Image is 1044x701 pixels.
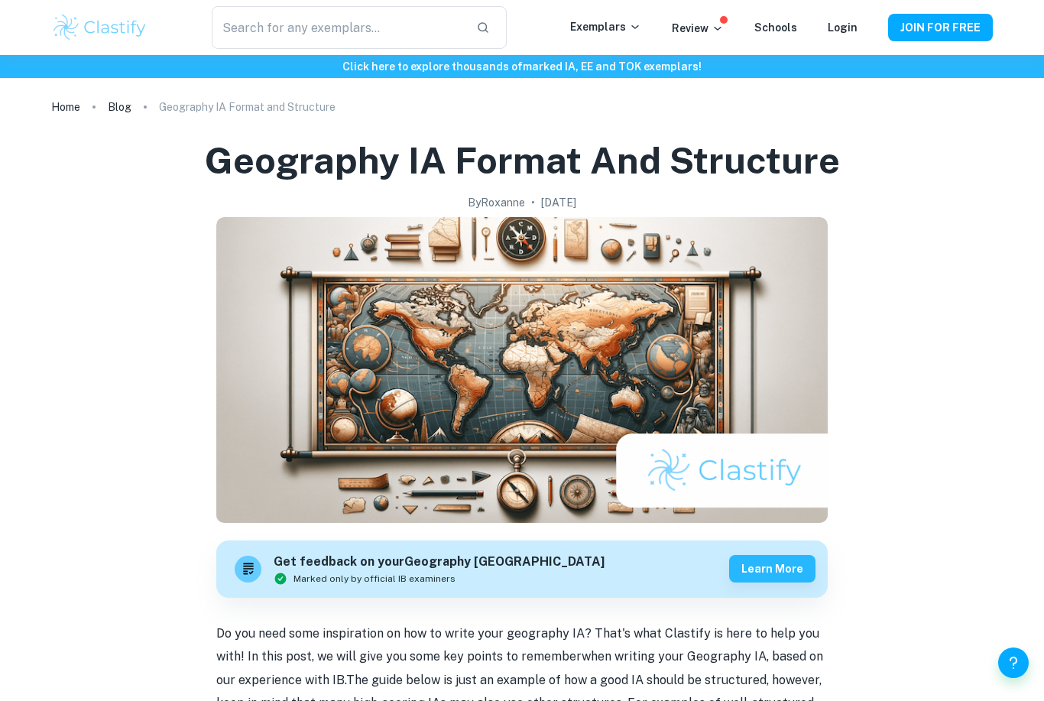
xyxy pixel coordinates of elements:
h1: Geography IA Format and Structure [205,136,840,185]
button: JOIN FOR FREE [888,14,993,41]
p: Exemplars [570,18,641,35]
button: Learn more [729,555,815,583]
span: Marked only by official IB examiners [293,572,456,586]
a: Get feedback on yourGeography [GEOGRAPHIC_DATA]Marked only by official IB examinersLearn more [216,540,828,598]
h6: Get feedback on your Geography [GEOGRAPHIC_DATA] [274,553,605,572]
span: when writing your Geography IA, based on our experience with IB. [216,649,823,686]
img: Clastify logo [51,12,148,43]
a: Home [51,96,80,118]
a: Login [828,21,858,34]
h6: Click here to explore thousands of marked IA, EE and TOK exemplars ! [3,58,1041,75]
img: Geography IA Format and Structure cover image [216,217,828,523]
a: Blog [108,96,131,118]
h2: [DATE] [541,194,576,211]
h2: By Roxanne [468,194,525,211]
a: Schools [754,21,797,34]
input: Search for any exemplars... [212,6,464,49]
p: Review [672,20,724,37]
p: • [531,194,535,211]
button: Help and Feedback [998,647,1029,678]
p: Geography IA Format and Structure [159,99,336,115]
